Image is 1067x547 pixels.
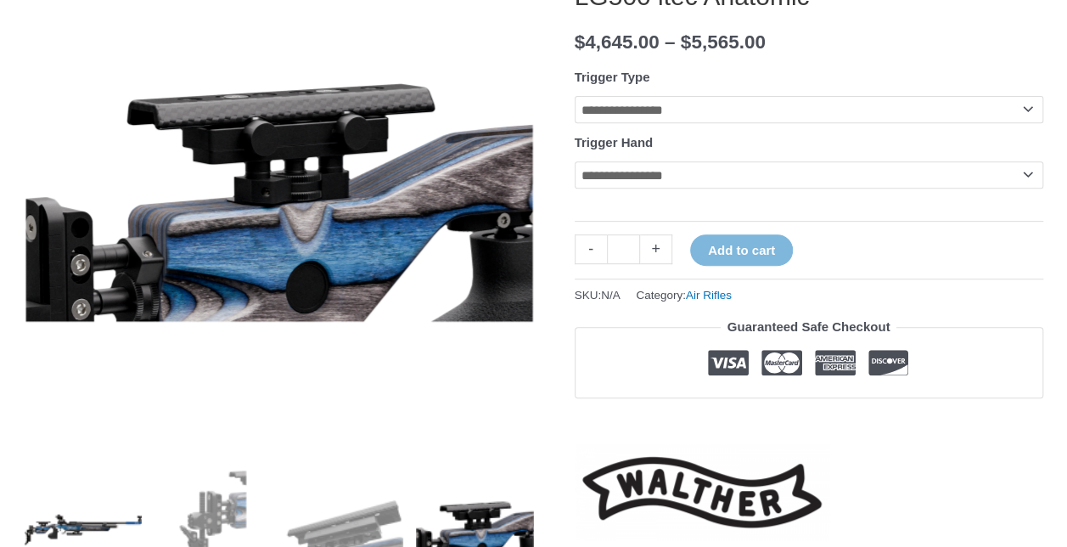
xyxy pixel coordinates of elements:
[575,285,621,306] span: SKU:
[575,234,607,264] a: -
[690,234,793,266] button: Add to cart
[665,31,676,53] span: –
[721,315,897,339] legend: Guaranteed Safe Checkout
[681,31,692,53] span: $
[640,234,672,264] a: +
[575,135,654,149] label: Trigger Hand
[575,444,829,540] a: Walther
[575,411,1043,431] iframe: Customer reviews powered by Trustpilot
[575,70,650,84] label: Trigger Type
[636,285,732,306] span: Category:
[607,234,640,264] input: Product quantity
[686,289,732,302] a: Air Rifles
[601,289,621,302] span: N/A
[575,31,660,53] bdi: 4,645.00
[681,31,766,53] bdi: 5,565.00
[575,31,586,53] span: $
